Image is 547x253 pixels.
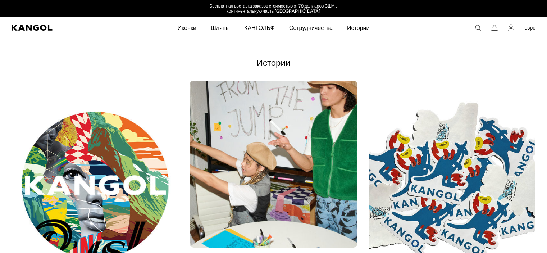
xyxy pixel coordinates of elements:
[282,17,340,38] a: Сотрудничества
[204,17,237,38] a: Шляпы
[508,24,514,31] a: Счет
[12,25,117,31] a: Кангол
[347,24,370,31] font: Истории
[200,4,348,14] div: Объявление
[257,59,290,68] font: Истории
[340,17,377,38] a: Истории
[491,24,498,31] button: Корзина
[209,3,337,14] a: Бесплатная доставка заказов стоимостью от 79 долларов США в континентальную часть [GEOGRAPHIC_DATA]
[244,24,275,31] font: КАНГОЛЬФ
[170,17,204,38] a: Иконки
[237,17,282,38] a: КАНГОЛЬФ
[200,4,348,14] div: 1 из 2
[178,24,197,31] font: Иконки
[475,24,481,31] summary: Искать здесь
[289,24,333,31] font: Сотрудничества
[524,24,535,31] button: евро
[200,4,348,14] slideshow-component: Панель объявлений
[190,81,357,248] img: Весна/Лето 2024 представляет Creative Reset
[211,24,230,31] font: Шляпы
